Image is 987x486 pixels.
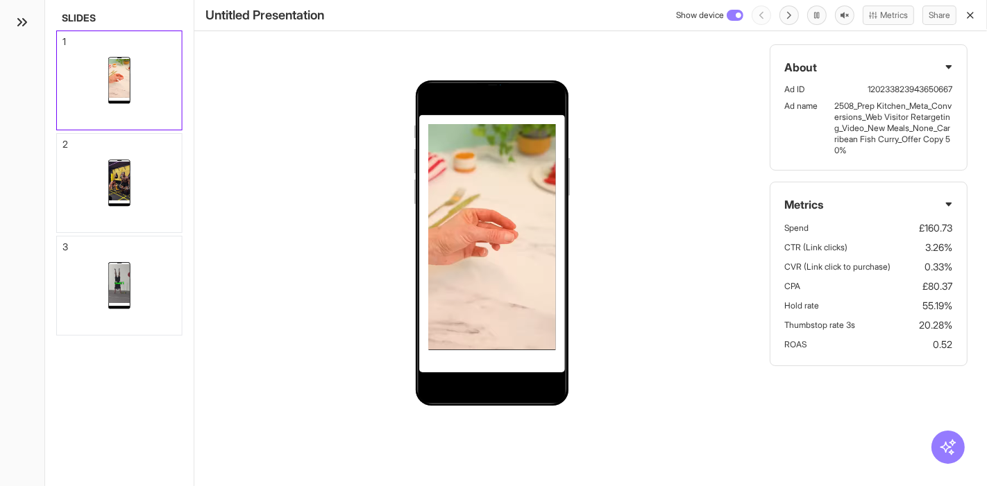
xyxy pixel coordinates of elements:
p: £160.73 [920,221,953,235]
div: 2 [62,139,68,149]
p: 3.26% [926,241,953,254]
span: About [784,59,817,76]
div: 1 [62,37,66,46]
div: 3 [56,236,183,336]
button: Metrics [863,6,914,25]
span: Show device [676,10,724,21]
p: Ad name [784,101,818,156]
p: Spend [784,223,809,234]
p: ROAS [784,339,807,350]
p: Hold rate [784,300,819,311]
p: 120233823943650667 [868,84,953,95]
p: 0.33% [925,260,953,274]
p: 2508_Prep Kitchen_Meta_Conversions_Web Visitor Retargeting_Video_New Meals_None_Carribean Fish Cu... [834,101,952,156]
p: Thumbstop rate 3s [784,320,855,331]
div: 1 [56,31,183,130]
span: You cannot perform this action [752,6,771,25]
p: £80.37 [923,279,953,293]
h1: Untitled Presentation [205,6,324,25]
p: CTR (Link clicks) [784,242,847,253]
p: CVR (Link click to purchase) [784,261,891,272]
p: Ad ID [784,84,851,95]
span: Metrics [784,196,823,213]
p: 0.52 [934,338,953,352]
div: 2 [56,133,183,233]
p: 20.28% [920,318,953,332]
h2: Slides [56,11,183,25]
div: 3 [62,242,68,252]
p: CPA [784,281,800,292]
p: 55.19% [923,299,953,313]
button: Share [922,6,956,25]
